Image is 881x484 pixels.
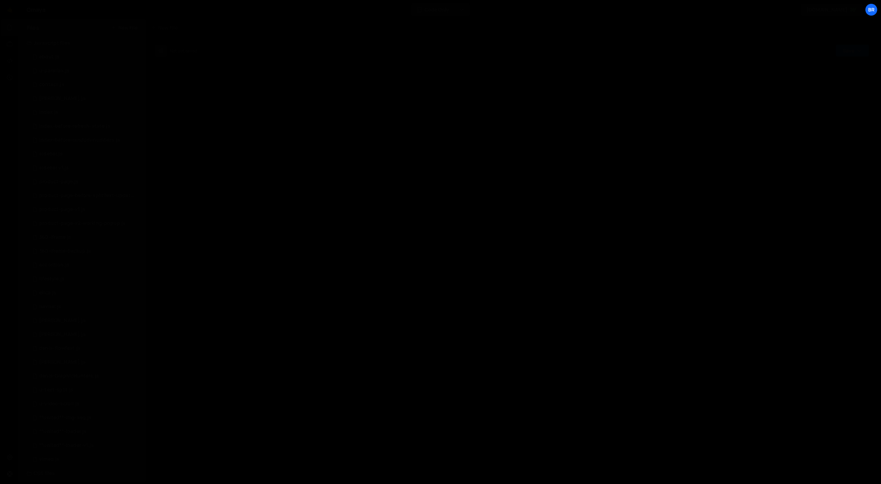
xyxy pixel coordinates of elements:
button: New File [111,25,137,31]
div: 360-iframe-backup.js [39,248,91,254]
div: [PERSON_NAME].js [39,359,86,365]
div: product-page-v1.js [39,206,85,213]
div: 15742/41862.js [27,105,146,119]
div: 15742/44901.js [27,244,146,258]
div: u-video-scroll.js [39,401,79,407]
div: 15742/42659.js [27,411,146,425]
a: [DOMAIN_NAME] [801,3,863,16]
div: **united**-img-seq.js [39,415,91,421]
div: Not yet saved [170,48,197,54]
div: 15742/41923.js [27,397,146,411]
div: vimeo.js [39,456,59,462]
div: 15742/43598.js [27,258,146,272]
div: contact.js [39,82,64,88]
div: product-page.js [39,179,78,185]
div: product-page-v2-working-popup.js [39,220,126,227]
div: 15742/42955.js [27,300,146,314]
div: index.js [39,109,58,116]
div: 15742/42722.js [27,286,146,300]
div: 15742/43218.js [27,203,146,216]
div: sidebar.js [39,151,63,157]
div: 15742/42705.js [27,383,146,397]
div: accordion.js [39,262,69,268]
div: u-parallax.js [39,68,69,74]
div: product-page-before-splitText-update.js [39,193,135,199]
div: 15742/43828.js [27,314,146,328]
div: 360-iframe.js [39,234,71,240]
div: 15742/41921.js [27,425,146,439]
div: 15742/42804.js [27,355,146,369]
div: elica.js [39,290,56,296]
div: 15742/44749.js [27,64,146,78]
div: lifestyle.js [39,276,65,282]
div: 15742/42973.js [27,272,146,286]
div: index-before-refresh-state.js [39,123,110,129]
div: 15742/43307.js [27,230,146,244]
button: Code Only [411,3,470,16]
div: **united**-loader.js [39,428,86,435]
div: 15742/42802.js [27,341,146,355]
div: 15742/43221.js [27,216,146,230]
div: 15742/44801.js [27,452,146,466]
div: 15742/43263.js [27,147,146,161]
div: u-text-split.js [39,387,73,393]
div: 15742/44642.js [27,50,146,64]
div: 15742/42803.js [27,369,146,383]
div: 15742/43060.js [27,175,146,189]
button: Save [836,44,869,57]
div: denis-GraphicHunters.js [39,373,99,379]
div: navbar.js [39,304,61,310]
div: denis-flowfest.js [39,345,80,351]
div: 15742/42772.js [27,439,146,452]
div: 15742/43426.js [27,119,146,133]
div: New File [151,24,180,31]
div: [PERSON_NAME].js [39,331,86,338]
div: sidebar v1.js [39,165,69,171]
div: 15742/43885.js [27,133,146,147]
a: br [865,3,878,16]
div: about.js [39,54,59,60]
div: [PERSON_NAME].js [39,95,86,102]
div: 15742/43953.js [27,161,146,175]
div: [PERSON_NAME].js [39,317,86,324]
div: 15742/42800.js [27,328,146,341]
div: Javascript files [18,36,146,50]
div: CSS files [18,466,146,480]
div: index-before-random-numbers.js [39,137,120,143]
div: 15742/44740.js [27,78,146,92]
div: 15742/44741.js [27,92,146,105]
div: Omaya [27,6,45,14]
h2: Files [27,24,39,32]
div: 15742/43259.js [27,189,148,203]
div: **united**-loader-v1.js [39,442,94,449]
a: 🤙 [1,1,18,18]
